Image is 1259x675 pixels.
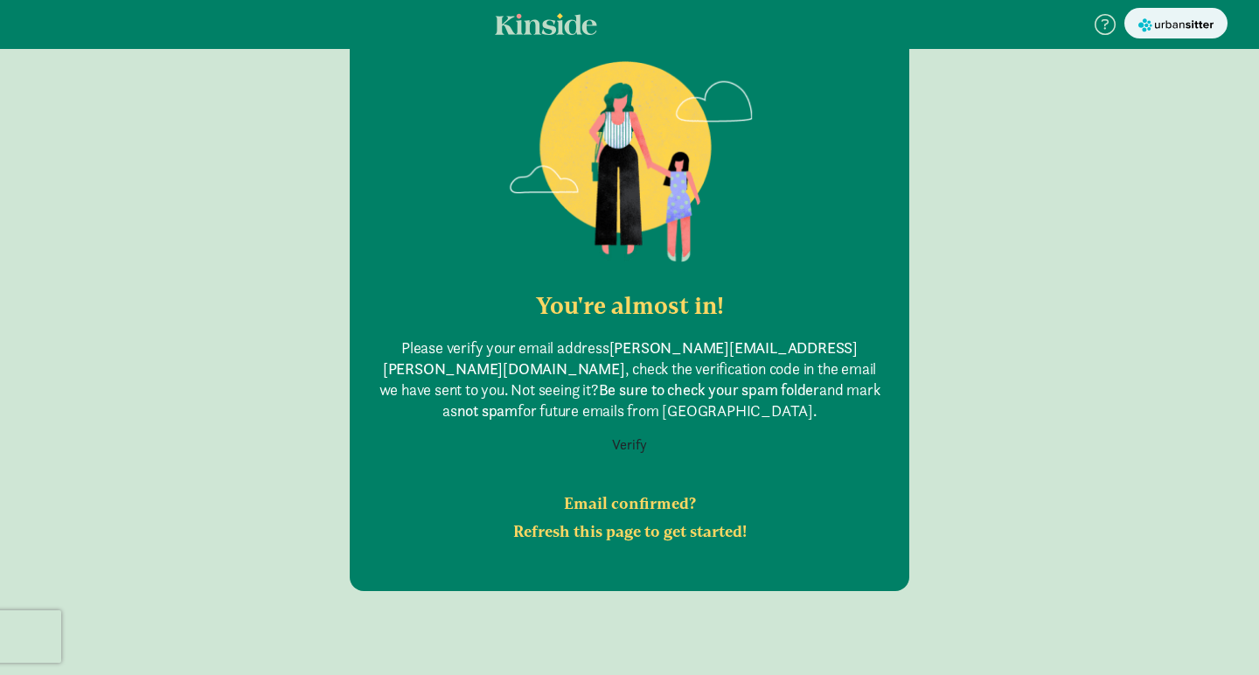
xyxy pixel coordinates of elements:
h2: Email confirmed? Refresh this page to get started! [378,490,881,546]
b: Be sure to check your spam folder [599,379,819,400]
h2: You're almost in! [378,292,881,320]
a: Kinside [495,13,597,35]
b: [PERSON_NAME][EMAIL_ADDRESS][PERSON_NAME][DOMAIN_NAME] [383,337,858,379]
b: not spam [457,400,518,421]
img: urbansitter_logo_small.svg [1138,16,1214,34]
p: Please verify your email address , check the verification code in the email we have sent to you. ... [378,337,881,421]
button: Verify [601,428,658,462]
